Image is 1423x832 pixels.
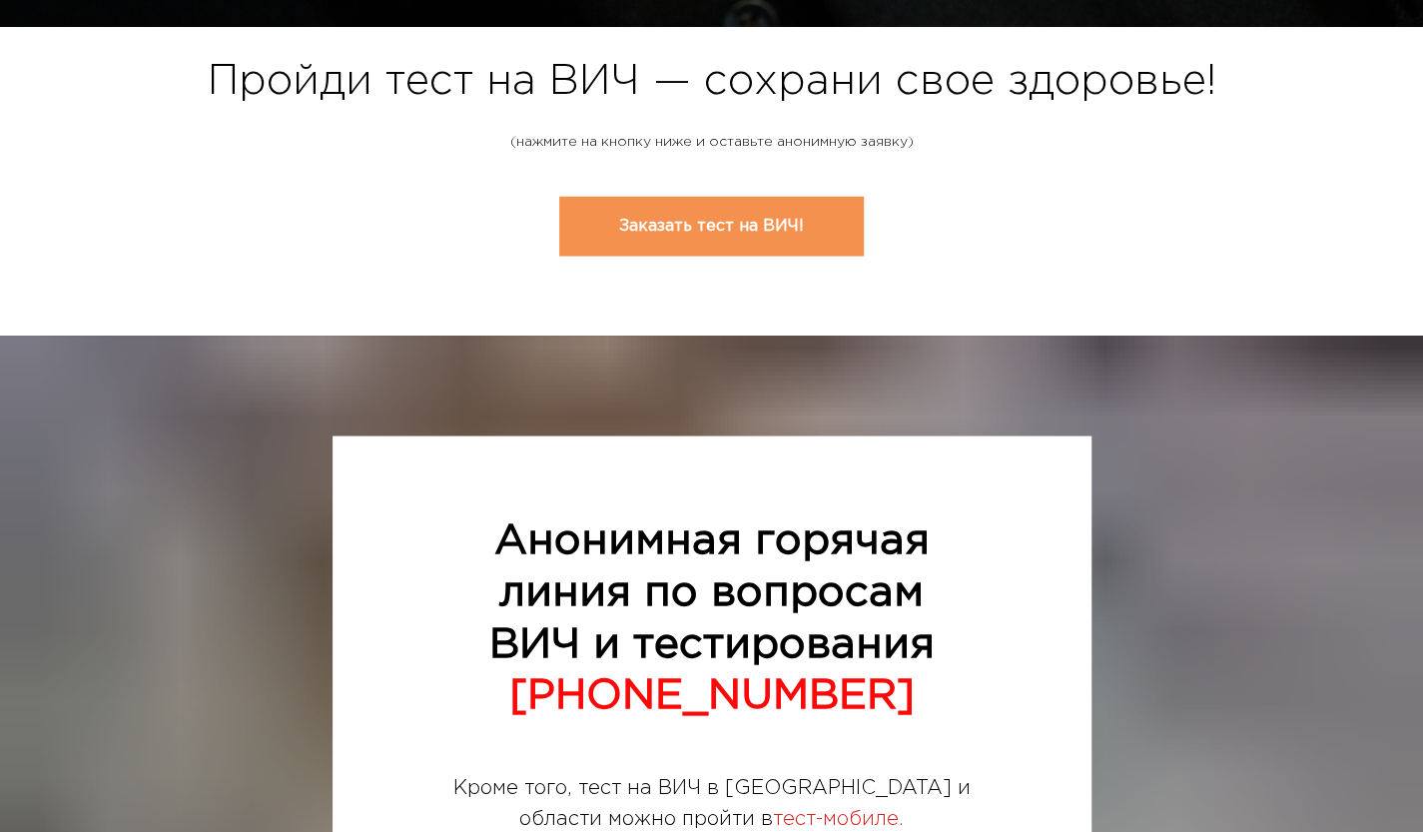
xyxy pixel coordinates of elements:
a: [PHONE_NUMBER] [509,676,915,714]
a: Заказать тест на ВИЧ! [559,196,864,256]
div: Пройди тест на ВИЧ — сохрани свое здоровье! [133,57,1291,160]
a: тест-мобиле. [773,809,904,827]
span: Заказать тест на ВИЧ! [619,218,804,234]
span: (нажмите на кнопку ниже и оставьте анонимную заявку) [510,136,914,148]
div: Анонимная горячая линия по вопросам ВИЧ и тестирования [417,515,1007,722]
